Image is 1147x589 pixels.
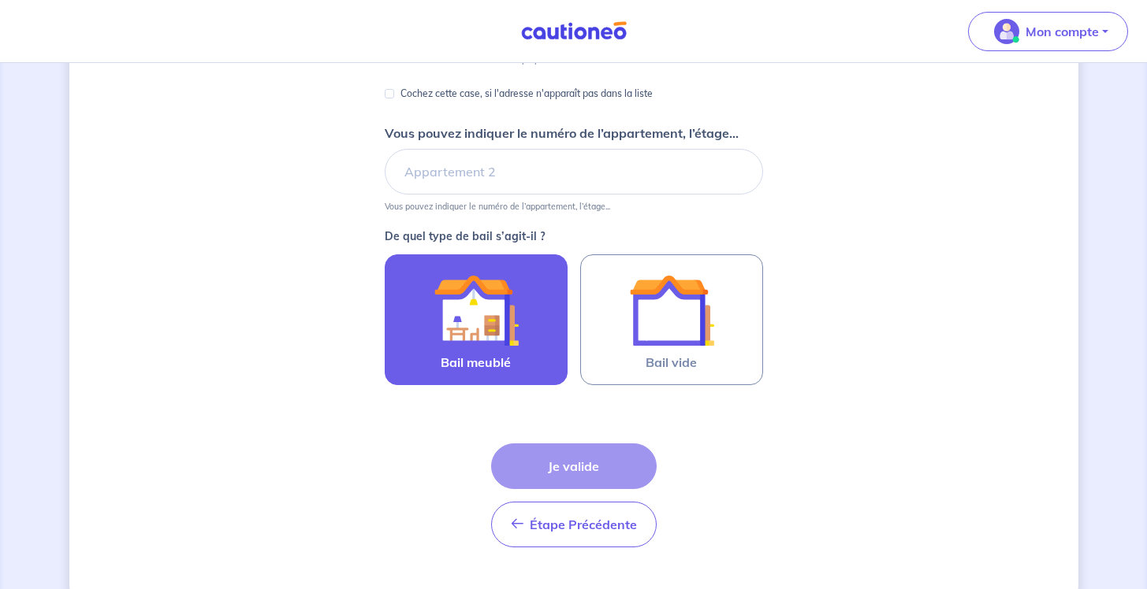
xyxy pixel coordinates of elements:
span: Étape Précédente [530,517,637,532]
img: illu_empty_lease.svg [629,268,714,353]
button: Étape Précédente [491,502,657,547]
span: Bail vide [646,353,697,372]
button: illu_account_valid_menu.svgMon compte [968,12,1128,51]
img: illu_account_valid_menu.svg [994,19,1019,44]
img: illu_furnished_lease.svg [434,268,519,353]
img: Cautioneo [515,21,633,41]
p: Vous pouvez indiquer le numéro de l’appartement, l’étage... [385,201,610,212]
span: Bail meublé [441,353,511,372]
p: De quel type de bail s’agit-il ? [385,231,763,242]
p: Mon compte [1026,22,1099,41]
p: Cochez cette case, si l'adresse n'apparaît pas dans la liste [400,84,653,103]
p: Vous pouvez indiquer le numéro de l’appartement, l’étage... [385,124,739,143]
input: Appartement 2 [385,149,763,194]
